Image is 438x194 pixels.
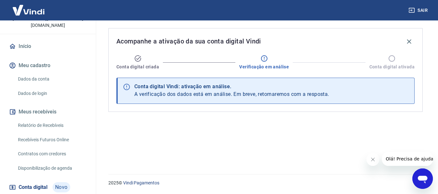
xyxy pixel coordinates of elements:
[108,180,423,186] p: 2025 ©
[15,147,88,160] a: Contratos com credores
[15,162,88,175] a: Disponibilização de agenda
[5,15,91,29] p: [PERSON_NAME][EMAIL_ADDRESS][DOMAIN_NAME]
[4,4,54,10] span: Olá! Precisa de ajuda?
[8,39,88,53] a: Início
[134,83,329,90] div: Conta digital Vindi: ativação em análise.
[366,153,379,166] iframe: Fechar mensagem
[53,182,70,192] span: Novo
[8,0,49,20] img: Vindi
[123,180,159,185] a: Vindi Pagamentos
[239,64,289,70] span: Verificação em análise
[15,133,88,146] a: Recebíveis Futuros Online
[116,36,261,46] span: Acompanhe a ativação da sua conta digital Vindi
[134,91,329,97] span: A verificação dos dados está em análise. Em breve, retornaremos com a resposta.
[15,87,88,100] a: Dados de login
[116,64,159,70] span: Conta digital criada
[15,119,88,132] a: Relatório de Recebíveis
[19,183,47,192] span: Conta digital
[8,105,88,119] button: Meus recebíveis
[412,168,433,189] iframe: Botão para abrir a janela de mensagens
[382,152,433,166] iframe: Mensagem da empresa
[15,73,88,86] a: Dados da conta
[407,4,430,16] button: Sair
[8,58,88,73] button: Meu cadastro
[369,64,415,70] span: Conta digital ativada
